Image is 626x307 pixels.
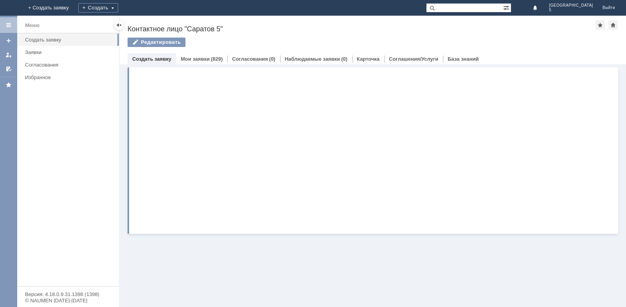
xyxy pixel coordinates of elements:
[2,34,15,47] a: Создать заявку
[2,63,15,75] a: Мои согласования
[285,56,340,62] a: Наблюдаемые заявки
[608,20,618,30] div: Сделать домашней страницей
[22,59,117,71] a: Согласования
[595,20,605,30] div: Добавить в избранное
[25,298,111,303] div: © NAUMEN [DATE]-[DATE]
[503,4,511,11] span: Расширенный поиск
[448,56,478,62] a: База знаний
[22,34,117,46] a: Создать заявку
[25,62,114,68] div: Согласования
[128,25,595,33] div: Контактное лицо "Саратов 5"
[9,5,16,11] a: Перейти на домашнюю страницу
[25,74,106,80] div: Избранное
[269,56,275,62] div: (0)
[25,49,114,55] div: Заявки
[25,37,114,43] div: Создать заявку
[181,56,210,62] a: Мои заявки
[2,49,15,61] a: Мои заявки
[22,46,117,58] a: Заявки
[211,56,223,62] div: (829)
[85,3,124,13] div: Создать
[341,56,347,62] div: (0)
[232,56,268,62] a: Согласования
[114,20,124,30] div: Скрыть меню
[25,21,40,30] div: Меню
[549,8,593,13] span: 5
[357,56,380,62] a: Карточка
[132,56,171,62] a: Создать заявку
[549,3,593,8] span: [GEOGRAPHIC_DATA]
[25,292,111,297] div: Версия: 4.18.0.9.31.1398 (1398)
[389,56,438,62] a: Соглашения/Услуги
[9,5,16,11] img: logo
